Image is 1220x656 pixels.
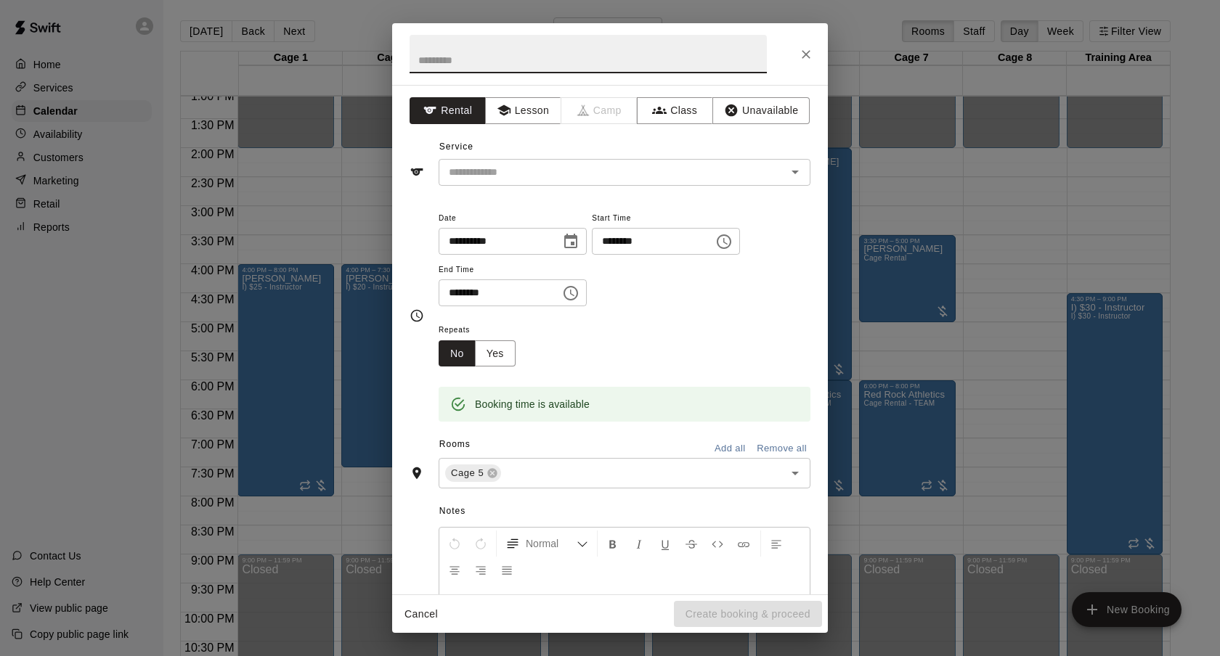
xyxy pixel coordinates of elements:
[485,97,561,124] button: Lesson
[439,142,473,152] span: Service
[705,530,730,557] button: Insert Code
[410,97,486,124] button: Rental
[445,466,489,480] span: Cage 5
[526,536,577,551] span: Normal
[439,340,516,367] div: outlined button group
[410,165,424,179] svg: Service
[712,97,810,124] button: Unavailable
[439,439,471,449] span: Rooms
[495,557,519,583] button: Justify Align
[731,530,756,557] button: Insert Link
[556,279,585,308] button: Choose time, selected time is 8:45 PM
[601,530,625,557] button: Format Bold
[709,227,739,256] button: Choose time, selected time is 8:30 PM
[764,530,789,557] button: Left Align
[627,530,651,557] button: Format Italics
[468,557,493,583] button: Right Align
[793,41,819,67] button: Close
[707,438,753,460] button: Add all
[556,227,585,256] button: Choose date, selected date is Aug 18, 2025
[785,162,805,182] button: Open
[468,530,493,557] button: Redo
[445,464,501,482] div: Cage 5
[475,391,590,417] div: Booking time is available
[442,557,467,583] button: Center Align
[679,530,704,557] button: Format Strikethrough
[410,308,424,323] svg: Timing
[439,500,810,523] span: Notes
[785,463,805,483] button: Open
[439,261,587,280] span: End Time
[561,97,638,124] span: Camps can only be created in the Services page
[500,530,594,557] button: Formatting Options
[475,340,516,367] button: Yes
[653,530,678,557] button: Format Underline
[398,601,444,628] button: Cancel
[637,97,713,124] button: Class
[439,340,476,367] button: No
[439,209,587,229] span: Date
[442,530,467,557] button: Undo
[410,466,424,480] svg: Rooms
[592,209,740,229] span: Start Time
[439,321,527,340] span: Repeats
[753,438,810,460] button: Remove all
